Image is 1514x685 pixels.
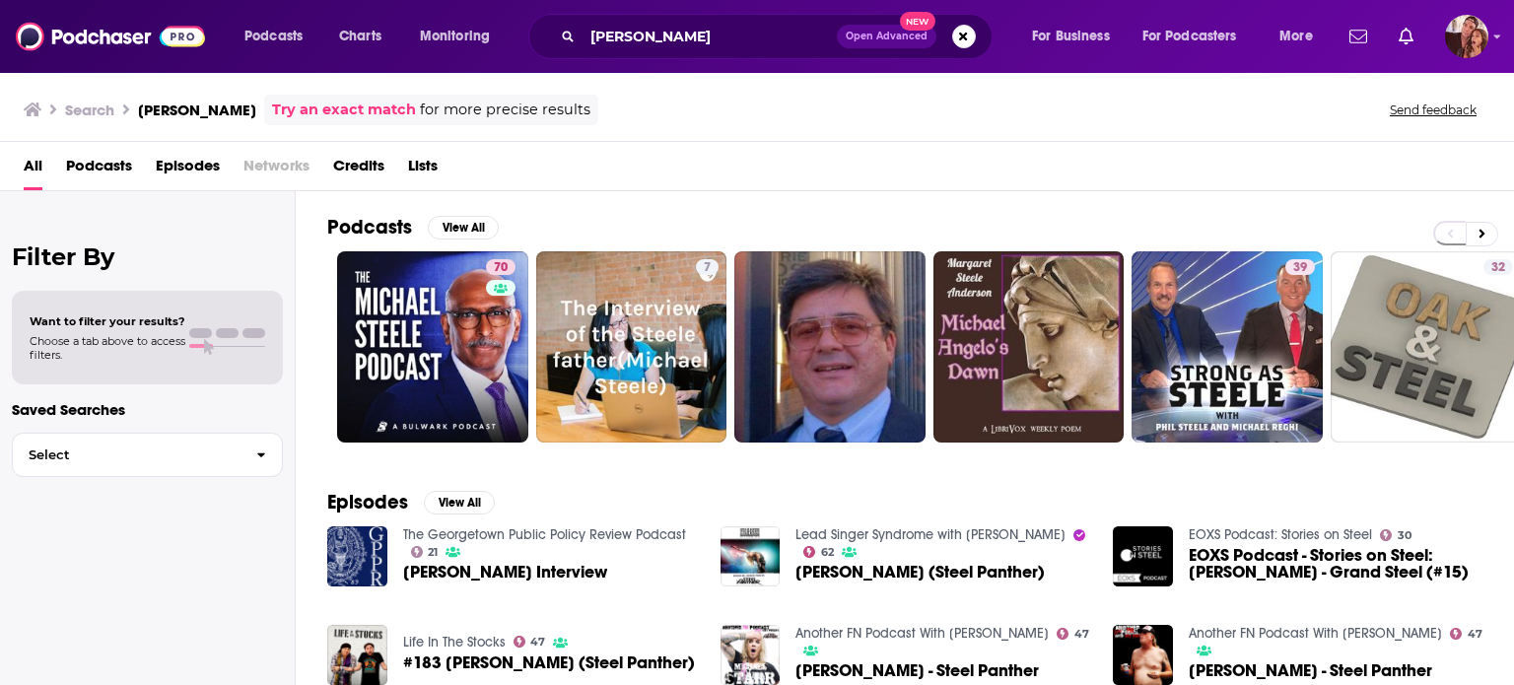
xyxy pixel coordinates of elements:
[1468,630,1482,639] span: 47
[326,21,393,52] a: Charts
[846,32,928,41] span: Open Advanced
[408,150,438,190] a: Lists
[547,14,1011,59] div: Search podcasts, credits, & more...
[12,400,283,419] p: Saved Searches
[1491,258,1505,278] span: 32
[16,18,205,55] img: Podchaser - Follow, Share and Rate Podcasts
[424,491,495,514] button: View All
[536,251,727,443] a: 7
[1189,526,1372,543] a: EOXS Podcast: Stories on Steel
[795,625,1049,642] a: Another FN Podcast With Izzy Presley
[1189,662,1432,679] a: Michael Starr - Steel Panther
[30,334,185,362] span: Choose a tab above to access filters.
[13,448,241,461] span: Select
[138,101,256,119] h3: [PERSON_NAME]
[900,12,935,31] span: New
[1074,630,1089,639] span: 47
[1483,259,1513,275] a: 32
[1445,15,1488,58] button: Show profile menu
[66,150,132,190] a: Podcasts
[411,546,439,558] a: 21
[795,564,1045,581] span: [PERSON_NAME] (Steel Panther)
[1189,547,1482,581] span: EOXS Podcast - Stories on Steel: [PERSON_NAME] - Grand Steel (#15)
[530,638,545,647] span: 47
[327,490,408,514] h2: Episodes
[420,23,490,50] span: Monitoring
[1279,23,1313,50] span: More
[1130,21,1266,52] button: open menu
[486,259,516,275] a: 70
[721,625,781,685] img: Michael Starr - Steel Panther
[494,258,508,278] span: 70
[1057,628,1089,640] a: 47
[337,251,528,443] a: 70
[583,21,837,52] input: Search podcasts, credits, & more...
[1384,102,1482,118] button: Send feedback
[420,99,590,121] span: for more precise results
[30,314,185,328] span: Want to filter your results?
[795,662,1039,679] a: Michael Starr - Steel Panther
[1342,20,1375,53] a: Show notifications dropdown
[1285,259,1315,275] a: 39
[1113,526,1173,586] img: EOXS Podcast - Stories on Steel: Michael Barnett - Grand Steel (#15)
[795,662,1039,679] span: [PERSON_NAME] - Steel Panther
[514,636,546,648] a: 47
[24,150,42,190] a: All
[1018,21,1135,52] button: open menu
[403,654,695,671] span: #183 [PERSON_NAME] (Steel Panther)
[795,564,1045,581] a: Michael Starr (Steel Panther)
[837,25,936,48] button: Open AdvancedNew
[1445,15,1488,58] img: User Profile
[244,23,303,50] span: Podcasts
[12,242,283,271] h2: Filter By
[704,258,711,278] span: 7
[1391,20,1421,53] a: Show notifications dropdown
[327,490,495,514] a: EpisodesView All
[327,215,412,240] h2: Podcasts
[696,259,719,275] a: 7
[1445,15,1488,58] span: Logged in as DaveKass
[1266,21,1338,52] button: open menu
[721,526,781,586] img: Michael Starr (Steel Panther)
[1142,23,1237,50] span: For Podcasters
[12,433,283,477] button: Select
[1189,625,1442,642] a: Another FN Podcast With Izzy Presley
[803,546,834,558] a: 62
[1113,625,1173,685] img: Michael Starr - Steel Panther
[403,634,506,651] a: Life In The Stocks
[327,215,499,240] a: PodcastsView All
[1132,251,1323,443] a: 39
[156,150,220,190] a: Episodes
[406,21,516,52] button: open menu
[403,564,607,581] span: [PERSON_NAME] Interview
[428,548,438,557] span: 21
[403,564,607,581] a: Michael Steel Interview
[333,150,384,190] a: Credits
[339,23,381,50] span: Charts
[403,654,695,671] a: #183 Michael Starr (Steel Panther)
[821,548,834,557] span: 62
[327,526,387,586] img: Michael Steel Interview
[403,526,686,543] a: The Georgetown Public Policy Review Podcast
[428,216,499,240] button: View All
[272,99,416,121] a: Try an exact match
[231,21,328,52] button: open menu
[65,101,114,119] h3: Search
[1189,662,1432,679] span: [PERSON_NAME] - Steel Panther
[1380,529,1411,541] a: 30
[327,625,387,685] img: #183 Michael Starr (Steel Panther)
[243,150,310,190] span: Networks
[1293,258,1307,278] span: 39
